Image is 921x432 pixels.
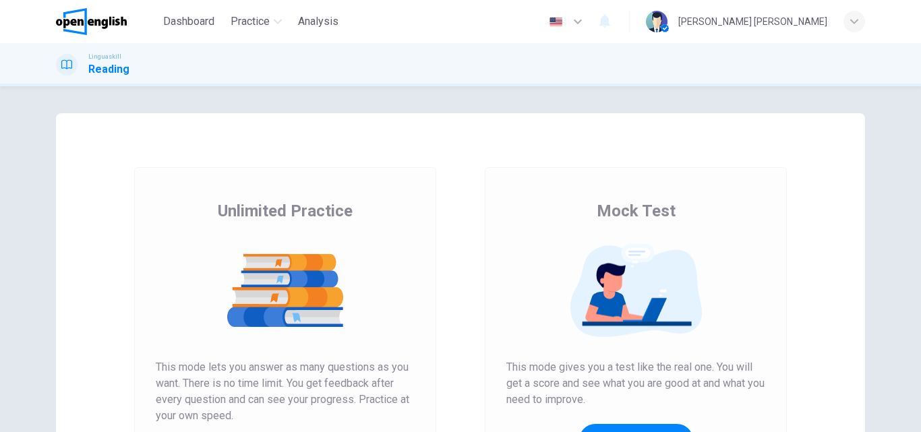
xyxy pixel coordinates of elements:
img: Profile picture [646,11,667,32]
div: [PERSON_NAME] [PERSON_NAME] [678,13,827,30]
h1: Reading [88,61,129,78]
button: Practice [225,9,287,34]
span: Analysis [298,13,338,30]
a: OpenEnglish logo [56,8,158,35]
span: Dashboard [163,13,214,30]
span: Mock Test [597,200,676,222]
span: This mode gives you a test like the real one. You will get a score and see what you are good at a... [506,359,765,408]
span: Linguaskill [88,52,121,61]
img: en [547,17,564,27]
span: This mode lets you answer as many questions as you want. There is no time limit. You get feedback... [156,359,415,424]
button: Analysis [293,9,344,34]
span: Unlimited Practice [218,200,353,222]
button: Dashboard [158,9,220,34]
img: OpenEnglish logo [56,8,127,35]
span: Practice [231,13,270,30]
